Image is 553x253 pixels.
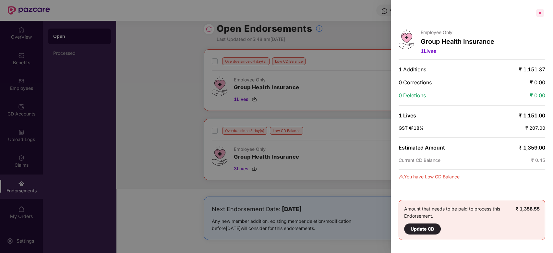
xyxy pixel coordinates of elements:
span: ₹ 207.00 [525,125,545,131]
img: svg+xml;base64,PHN2ZyBpZD0iRGFuZ2VyLTMyeDMyIiB4bWxucz0iaHR0cDovL3d3dy53My5vcmcvMjAwMC9zdmciIHdpZH... [399,175,404,180]
span: 1 Additions [399,66,426,73]
span: ₹ 0.45 [531,157,545,163]
span: ₹ 1,151.37 [519,66,545,73]
span: ₹ 1,151.00 [519,112,545,119]
p: Employee Only [421,30,494,35]
span: ₹ 0.00 [530,79,545,86]
div: You have Low CD Balance [399,173,545,180]
b: ₹ 1,358.55 [516,206,540,211]
span: 0 Corrections [399,79,432,86]
div: Update CD [411,225,434,233]
span: 0 Deletions [399,92,426,99]
span: GST @18% [399,125,424,131]
div: Amount that needs to be paid to process this Endorsement. [404,205,516,235]
img: svg+xml;base64,PHN2ZyB4bWxucz0iaHR0cDovL3d3dy53My5vcmcvMjAwMC9zdmciIHdpZHRoPSI0Ny43MTQiIGhlaWdodD... [399,30,414,49]
span: Estimated Amount [399,144,445,151]
span: 1 Lives [421,48,436,54]
span: ₹ 1,359.00 [519,144,545,151]
span: Current CD Balance [399,157,440,163]
span: 1 Lives [399,112,416,119]
span: ₹ 0.00 [530,92,545,99]
p: Group Health Insurance [421,38,494,45]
